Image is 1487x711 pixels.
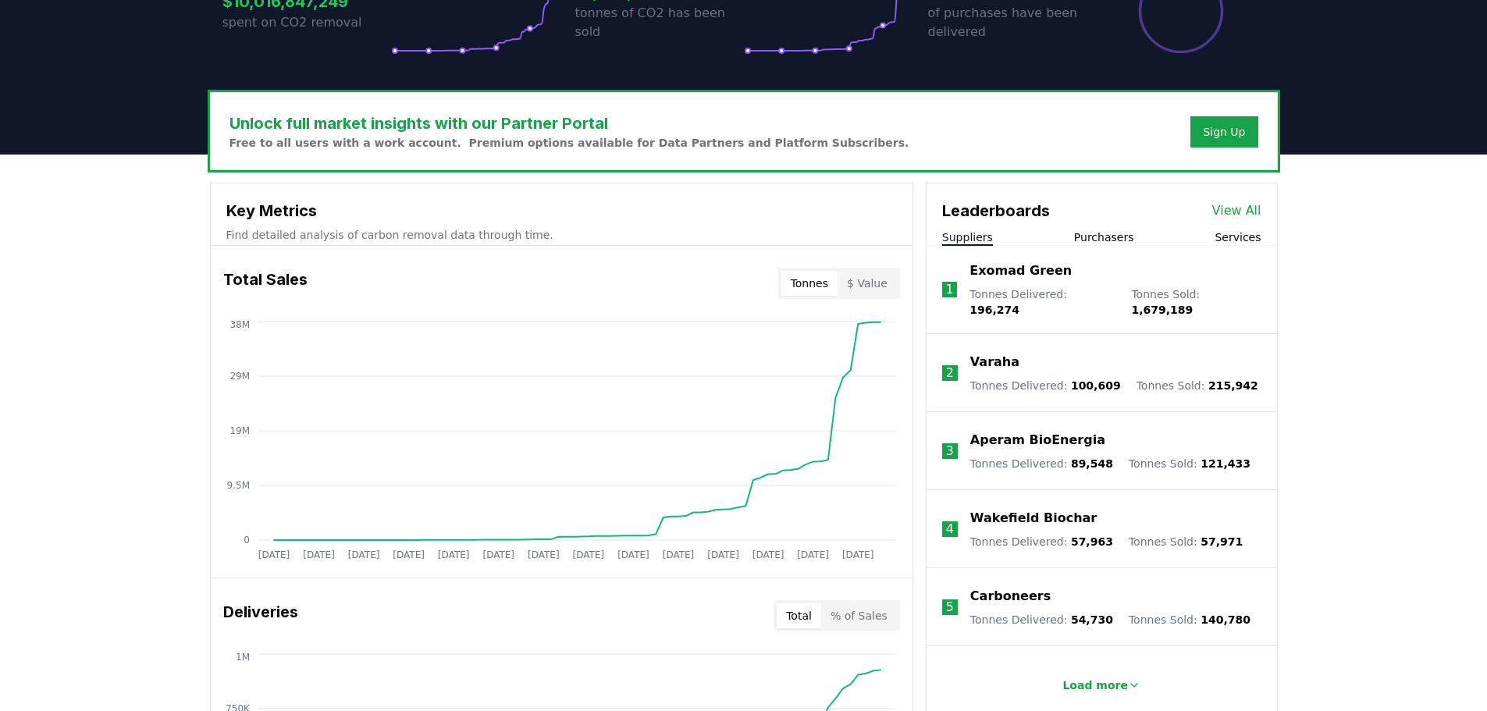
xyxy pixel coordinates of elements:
[946,520,954,539] p: 4
[229,425,250,436] tspan: 19M
[1201,535,1243,548] span: 57,971
[226,480,249,491] tspan: 9.5M
[1062,677,1128,693] p: Load more
[1074,229,1134,245] button: Purchasers
[222,13,391,32] p: spent on CO2 removal
[970,509,1097,528] a: Wakefield Biochar
[617,549,649,560] tspan: [DATE]
[838,271,897,296] button: $ Value
[841,549,873,560] tspan: [DATE]
[942,229,993,245] button: Suppliers
[1050,670,1153,701] button: Load more
[482,549,514,560] tspan: [DATE]
[970,431,1105,450] a: Aperam BioEnergia
[528,549,560,560] tspan: [DATE]
[1215,229,1261,245] button: Services
[393,549,425,560] tspan: [DATE]
[223,600,298,631] h3: Deliveries
[1212,201,1261,220] a: View All
[969,286,1115,318] p: Tonnes Delivered :
[781,271,838,296] button: Tonnes
[970,587,1051,606] a: Carboneers
[223,268,308,299] h3: Total Sales
[821,603,897,628] button: % of Sales
[1131,286,1261,318] p: Tonnes Sold :
[797,549,829,560] tspan: [DATE]
[1071,613,1113,626] span: 54,730
[258,549,290,560] tspan: [DATE]
[946,442,954,460] p: 3
[928,4,1097,41] p: of purchases have been delivered
[244,535,250,546] tspan: 0
[1203,124,1245,140] a: Sign Up
[575,4,744,41] p: tonnes of CO2 has been sold
[1129,534,1243,549] p: Tonnes Sold :
[1071,535,1113,548] span: 57,963
[942,199,1050,222] h3: Leaderboards
[1201,457,1250,470] span: 121,433
[1129,456,1250,471] p: Tonnes Sold :
[777,603,821,628] button: Total
[347,549,379,560] tspan: [DATE]
[752,549,784,560] tspan: [DATE]
[229,319,250,330] tspan: 38M
[229,371,250,382] tspan: 29M
[945,280,953,299] p: 1
[229,112,909,135] h3: Unlock full market insights with our Partner Portal
[1129,612,1250,627] p: Tonnes Sold :
[969,304,1019,316] span: 196,274
[970,534,1113,549] p: Tonnes Delivered :
[572,549,604,560] tspan: [DATE]
[946,364,954,382] p: 2
[226,199,897,222] h3: Key Metrics
[1190,116,1258,148] button: Sign Up
[946,598,954,617] p: 5
[1071,457,1113,470] span: 89,548
[970,353,1019,371] a: Varaha
[437,549,469,560] tspan: [DATE]
[1201,613,1250,626] span: 140,780
[707,549,739,560] tspan: [DATE]
[236,652,250,663] tspan: 1M
[970,456,1113,471] p: Tonnes Delivered :
[1137,378,1258,393] p: Tonnes Sold :
[1071,379,1121,392] span: 100,609
[662,549,694,560] tspan: [DATE]
[303,549,335,560] tspan: [DATE]
[970,612,1113,627] p: Tonnes Delivered :
[226,227,897,243] p: Find detailed analysis of carbon removal data through time.
[1208,379,1258,392] span: 215,942
[970,378,1121,393] p: Tonnes Delivered :
[1131,304,1193,316] span: 1,679,189
[969,261,1072,280] a: Exomad Green
[229,135,909,151] p: Free to all users with a work account. Premium options available for Data Partners and Platform S...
